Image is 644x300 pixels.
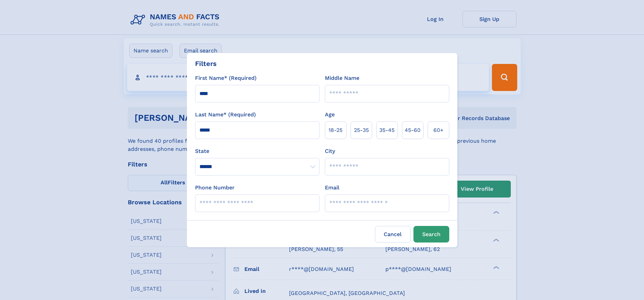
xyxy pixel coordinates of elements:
span: 18‑25 [329,126,342,134]
label: Phone Number [195,184,235,192]
label: Last Name* (Required) [195,111,256,119]
div: Filters [195,59,217,69]
label: Email [325,184,339,192]
label: City [325,147,335,155]
span: 45‑60 [405,126,421,134]
span: 25‑35 [354,126,369,134]
button: Search [413,226,449,243]
span: 60+ [433,126,444,134]
label: Middle Name [325,74,359,82]
label: State [195,147,319,155]
label: Cancel [375,226,411,243]
label: Age [325,111,335,119]
label: First Name* (Required) [195,74,257,82]
span: 35‑45 [379,126,395,134]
